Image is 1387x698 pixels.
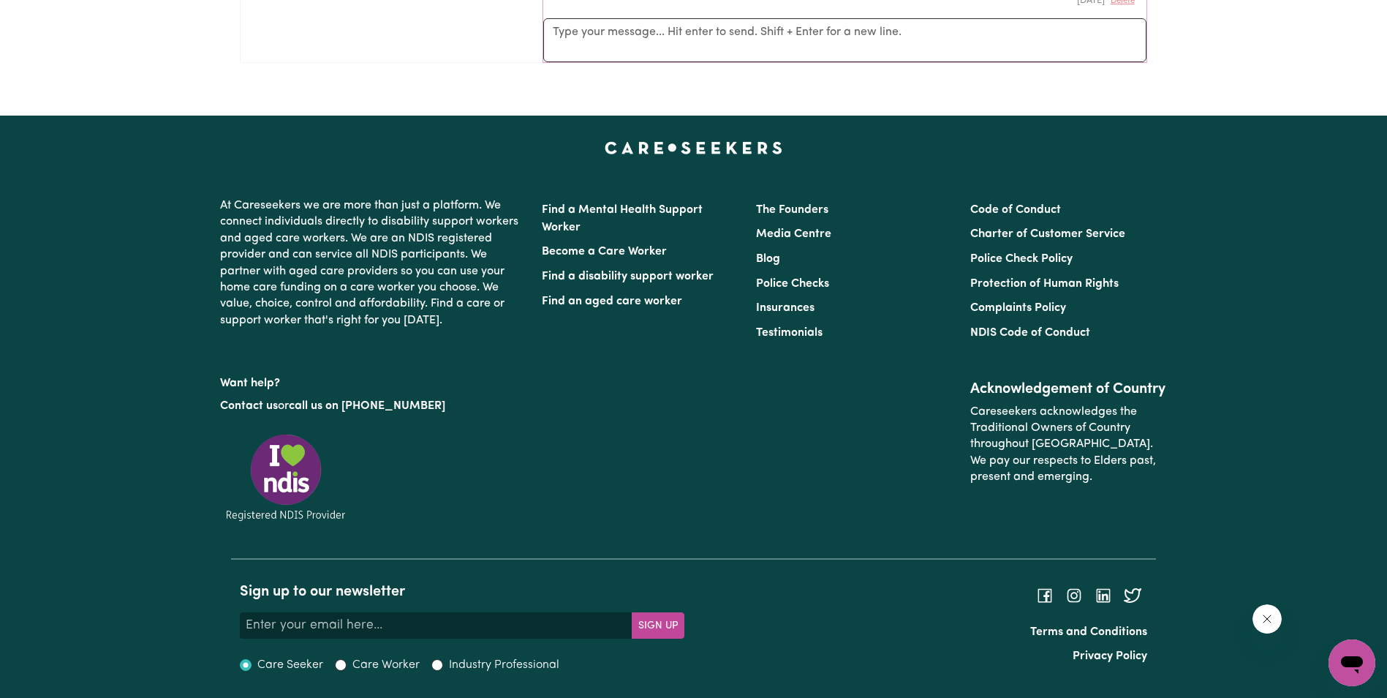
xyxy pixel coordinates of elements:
[1124,590,1141,601] a: Follow Careseekers on Twitter
[1095,590,1112,601] a: Follow Careseekers on LinkedIn
[240,583,684,601] h2: Sign up to our newsletter
[970,278,1119,290] a: Protection of Human Rights
[257,656,323,674] label: Care Seeker
[542,246,667,258] a: Become a Care Worker
[632,612,684,639] button: Subscribe
[1030,626,1147,638] a: Terms and Conditions
[756,204,828,216] a: The Founders
[1252,604,1282,634] iframe: Close message
[9,10,88,22] span: Need any help?
[970,380,1167,398] h2: Acknowledgement of Country
[220,400,278,412] a: Contact us
[1073,650,1147,662] a: Privacy Policy
[970,253,1073,265] a: Police Check Policy
[542,271,714,282] a: Find a disability support worker
[449,656,559,674] label: Industry Professional
[756,228,831,240] a: Media Centre
[605,142,782,154] a: Careseekers home page
[970,204,1061,216] a: Code of Conduct
[756,327,823,339] a: Testimonials
[240,612,632,639] input: Enter your email here...
[756,302,815,314] a: Insurances
[542,204,703,233] a: Find a Mental Health Support Worker
[289,400,445,412] a: call us on [PHONE_NUMBER]
[1065,590,1083,601] a: Follow Careseekers on Instagram
[970,302,1066,314] a: Complaints Policy
[542,296,682,307] a: Find an aged care worker
[352,656,420,674] label: Care Worker
[756,253,780,265] a: Blog
[220,192,524,334] p: At Careseekers we are more than just a platform. We connect individuals directly to disability su...
[970,327,1090,339] a: NDIS Code of Conduct
[1329,639,1375,686] iframe: Button to launch messaging window
[220,432,352,523] img: Registered NDIS provider
[970,228,1125,240] a: Charter of Customer Service
[220,392,524,420] p: or
[220,369,524,391] p: Want help?
[970,398,1167,492] p: Careseekers acknowledges the Traditional Owners of Country throughout [GEOGRAPHIC_DATA]. We pay o...
[756,278,829,290] a: Police Checks
[1036,590,1054,601] a: Follow Careseekers on Facebook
